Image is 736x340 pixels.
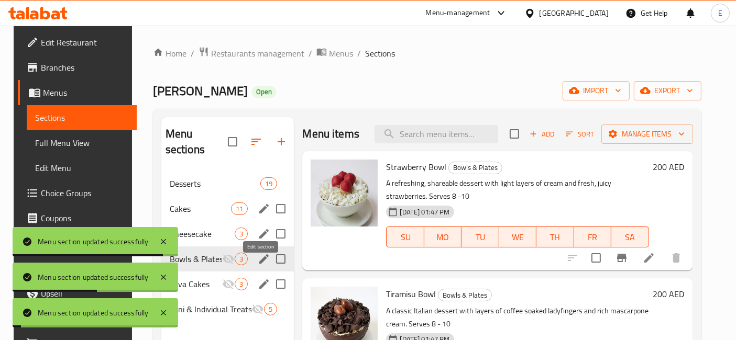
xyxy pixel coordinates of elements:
[235,254,247,264] span: 3
[329,47,353,60] span: Menus
[642,84,693,97] span: export
[38,236,149,247] div: Menu section updated successfully
[153,79,248,103] span: [PERSON_NAME]
[316,47,353,60] a: Menus
[191,47,194,60] li: /
[170,177,260,190] div: Desserts
[571,84,621,97] span: import
[35,162,128,174] span: Edit Menu
[35,111,128,124] span: Sections
[265,304,277,314] span: 5
[18,206,137,231] a: Coupons
[41,61,128,74] span: Branches
[161,246,294,271] div: Bowls & Plates3edit
[386,159,446,175] span: Strawberry Bowl
[302,126,359,142] h2: Menu items
[27,130,137,155] a: Full Menu View
[386,304,649,331] p: A classic Italian dessert with layers of coffee soaked ladyfingers and rich mascarpone cream. Ser...
[585,247,607,269] span: Select to update
[170,228,235,240] span: Cheesecake
[170,303,252,315] span: Mini & Individual Treats
[375,125,498,143] input: search
[235,253,248,265] div: items
[35,137,128,149] span: Full Menu View
[536,226,574,247] button: TH
[386,286,436,302] span: Tiramisu Bowl
[222,253,235,265] svg: Inactive section
[161,171,294,196] div: Desserts19
[396,207,454,217] span: [DATE] 01:47 PM
[386,226,424,247] button: SU
[161,167,294,326] nav: Menu sections
[601,124,693,144] button: Manage items
[503,123,525,145] span: Select section
[41,36,128,49] span: Edit Restaurant
[563,81,630,100] button: import
[391,230,420,245] span: SU
[41,262,128,275] span: Menu disclaimer
[563,126,597,142] button: Sort
[27,105,137,130] a: Sections
[231,202,248,215] div: items
[269,129,294,154] button: Add section
[153,47,186,60] a: Home
[18,80,137,105] a: Menus
[256,226,272,242] button: edit
[153,47,701,60] nav: breadcrumb
[211,47,304,60] span: Restaurants management
[462,226,499,247] button: TU
[170,253,223,265] span: Bowls & Plates
[426,7,490,19] div: Menu-management
[610,128,685,141] span: Manage items
[199,47,304,60] a: Restaurants management
[365,47,395,60] span: Sections
[503,230,532,245] span: WE
[38,307,149,319] div: Menu section updated successfully
[41,287,128,300] span: Upsell
[616,230,644,245] span: SA
[634,81,701,100] button: export
[424,226,462,247] button: MO
[244,129,269,154] span: Sort sections
[448,162,502,174] div: Bowls & Plates
[232,204,247,214] span: 11
[43,86,128,99] span: Menus
[235,228,248,240] div: items
[170,202,231,215] span: Cakes
[311,160,378,226] img: Strawberry Bowl
[574,226,611,247] button: FR
[438,289,491,301] span: Bowls & Plates
[252,87,276,96] span: Open
[18,55,137,80] a: Branches
[653,160,685,174] h6: 200 AED
[261,179,277,189] span: 19
[252,86,276,98] div: Open
[559,126,601,142] span: Sort items
[499,226,536,247] button: WE
[664,245,689,270] button: delete
[528,128,556,140] span: Add
[256,251,272,267] button: edit
[525,126,559,142] span: Add item
[449,162,502,174] span: Bowls & Plates
[161,297,294,322] div: Mini & Individual Treats5
[540,7,609,19] div: [GEOGRAPHIC_DATA]
[541,230,569,245] span: TH
[525,126,559,142] button: Add
[611,226,649,247] button: SA
[653,287,685,301] h6: 200 AED
[161,271,294,297] div: Lava Cakes3edit
[18,180,137,206] a: Choice Groups
[170,278,223,290] span: Lava Cakes
[256,201,272,217] button: edit
[357,47,361,60] li: /
[166,126,228,157] h2: Menu sections
[27,155,137,180] a: Edit Menu
[235,229,247,239] span: 3
[578,230,607,245] span: FR
[566,128,595,140] span: Sort
[41,212,128,224] span: Coupons
[264,303,277,315] div: items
